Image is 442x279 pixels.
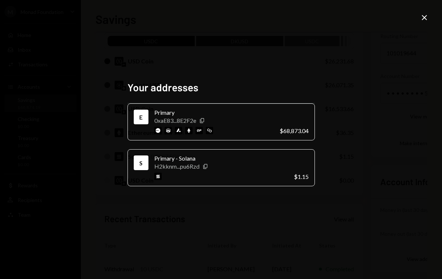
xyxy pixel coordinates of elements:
[154,163,200,170] div: H2kknm...pu6Rzd
[185,127,193,134] img: ethereum-mainnet
[154,117,196,124] div: 0xaE83...8E2F2e
[175,127,182,134] img: avalanche-mainnet
[154,154,288,163] div: Primary - Solana
[280,127,309,134] div: $68,873.04
[154,127,162,134] img: base-mainnet
[154,173,162,180] img: solana-mainnet
[135,111,147,123] div: Ethereum
[206,127,213,134] img: polygon-mainnet
[135,157,147,169] div: Solana
[165,127,172,134] img: arbitrum-mainnet
[294,173,309,180] div: $1.15
[127,80,315,95] h2: Your addresses
[195,127,203,134] img: optimism-mainnet
[154,108,274,117] div: Primary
